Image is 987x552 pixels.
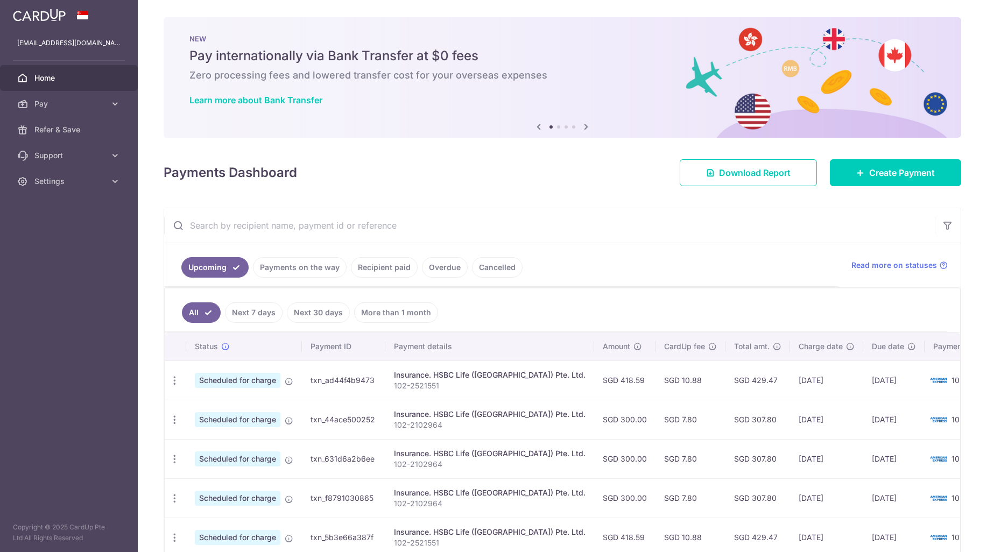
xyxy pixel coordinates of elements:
[195,373,280,388] span: Scheduled for charge
[394,459,586,470] p: 102-2102964
[394,498,586,509] p: 102-2102964
[928,452,949,465] img: Bank Card
[351,257,418,278] a: Recipient paid
[725,478,790,518] td: SGD 307.80
[164,163,297,182] h4: Payments Dashboard
[195,491,280,506] span: Scheduled for charge
[394,448,586,459] div: Insurance. HSBC Life ([GEOGRAPHIC_DATA]) Pte. Ltd.
[394,380,586,391] p: 102-2521551
[253,257,347,278] a: Payments on the way
[34,98,105,109] span: Pay
[181,257,249,278] a: Upcoming
[790,439,863,478] td: [DATE]
[851,260,937,271] span: Read more on statuses
[655,439,725,478] td: SGD 7.80
[790,478,863,518] td: [DATE]
[17,38,121,48] p: [EMAIL_ADDRESS][DOMAIN_NAME]
[394,527,586,537] div: Insurance. HSBC Life ([GEOGRAPHIC_DATA]) Pte. Ltd.
[790,360,863,400] td: [DATE]
[594,478,655,518] td: SGD 300.00
[951,454,969,463] span: 1007
[928,374,949,387] img: Bank Card
[594,439,655,478] td: SGD 300.00
[928,413,949,426] img: Bank Card
[734,341,770,352] span: Total amt.
[394,537,586,548] p: 102-2521551
[951,493,969,503] span: 1007
[951,415,969,424] span: 1007
[13,9,66,22] img: CardUp
[951,376,969,385] span: 1007
[302,332,385,360] th: Payment ID
[195,341,218,352] span: Status
[869,166,935,179] span: Create Payment
[928,531,949,544] img: Bank Card
[790,400,863,439] td: [DATE]
[594,400,655,439] td: SGD 300.00
[164,208,935,243] input: Search by recipient name, payment id or reference
[302,400,385,439] td: txn_44ace500252
[472,257,523,278] a: Cancelled
[189,34,935,43] p: NEW
[799,341,843,352] span: Charge date
[725,360,790,400] td: SGD 429.47
[287,302,350,323] a: Next 30 days
[385,332,594,360] th: Payment details
[725,439,790,478] td: SGD 307.80
[34,150,105,161] span: Support
[851,260,948,271] a: Read more on statuses
[195,451,280,466] span: Scheduled for charge
[394,370,586,380] div: Insurance. HSBC Life ([GEOGRAPHIC_DATA]) Pte. Ltd.
[182,302,221,323] a: All
[394,487,586,498] div: Insurance. HSBC Life ([GEOGRAPHIC_DATA]) Pte. Ltd.
[394,409,586,420] div: Insurance. HSBC Life ([GEOGRAPHIC_DATA]) Pte. Ltd.
[195,412,280,427] span: Scheduled for charge
[594,360,655,400] td: SGD 418.59
[863,360,925,400] td: [DATE]
[664,341,705,352] span: CardUp fee
[394,420,586,430] p: 102-2102964
[195,530,280,545] span: Scheduled for charge
[422,257,468,278] a: Overdue
[189,69,935,82] h6: Zero processing fees and lowered transfer cost for your overseas expenses
[830,159,961,186] a: Create Payment
[302,478,385,518] td: txn_f8791030865
[655,400,725,439] td: SGD 7.80
[34,124,105,135] span: Refer & Save
[354,302,438,323] a: More than 1 month
[302,439,385,478] td: txn_631d6a2b6ee
[603,341,630,352] span: Amount
[655,478,725,518] td: SGD 7.80
[34,176,105,187] span: Settings
[719,166,791,179] span: Download Report
[725,400,790,439] td: SGD 307.80
[189,95,322,105] a: Learn more about Bank Transfer
[863,439,925,478] td: [DATE]
[189,47,935,65] h5: Pay internationally via Bank Transfer at $0 fees
[863,400,925,439] td: [DATE]
[863,478,925,518] td: [DATE]
[164,17,961,138] img: Bank transfer banner
[655,360,725,400] td: SGD 10.88
[225,302,283,323] a: Next 7 days
[680,159,817,186] a: Download Report
[34,73,105,83] span: Home
[872,341,904,352] span: Due date
[302,360,385,400] td: txn_ad44f4b9473
[951,533,969,542] span: 1007
[928,492,949,505] img: Bank Card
